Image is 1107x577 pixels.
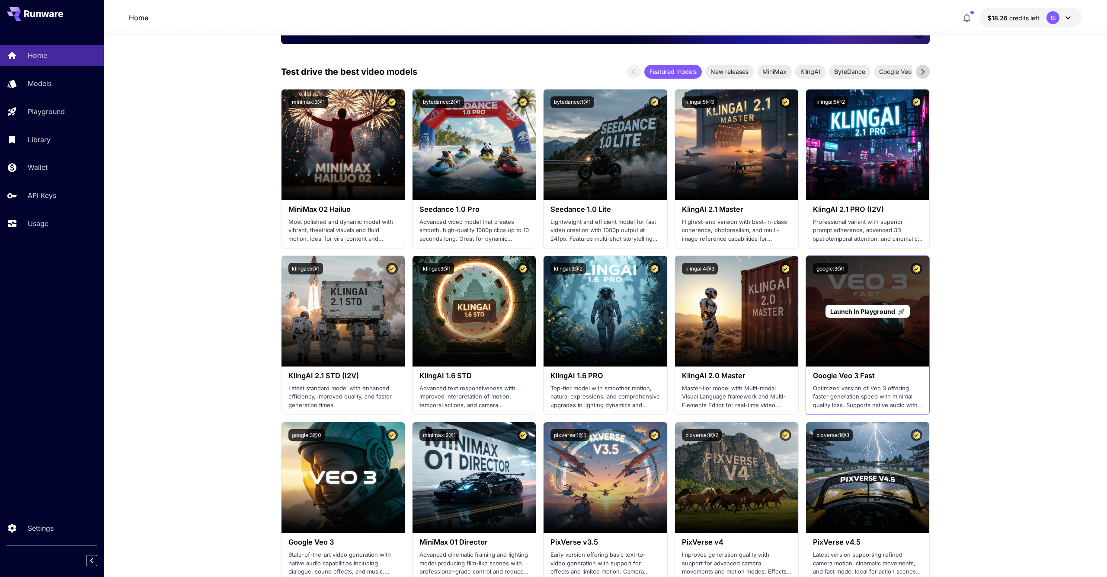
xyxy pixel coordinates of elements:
p: API Keys [28,190,56,201]
img: alt [282,422,405,533]
div: Google Veo [874,65,917,79]
button: pixverse:1@3 [813,429,853,441]
p: Advanced text responsiveness with improved interpretation of motion, temporal actions, and camera... [419,384,529,410]
button: pixverse:1@1 [550,429,589,441]
p: Optimized version of Veo 3 offering faster generation speed with minimal quality loss. Supports n... [813,384,922,410]
p: Professional variant with superior prompt adherence, advanced 3D spatiotemporal attention, and ci... [813,218,922,243]
div: New releases [705,65,754,79]
nav: breadcrumb [129,13,148,23]
p: Settings [28,523,54,533]
span: Launch in Playground [830,308,895,315]
p: Improves generation quality with support for advanced camera movements and motion modes. Effects ... [682,551,791,576]
img: alt [282,89,405,200]
p: Models [28,78,51,89]
p: Top-tier model with smoother motion, natural expressions, and comprehensive upgrades in lighting ... [550,384,660,410]
button: klingai:5@3 [682,96,717,108]
img: alt [413,422,536,533]
button: google:3@0 [288,429,325,441]
span: $18.26 [988,14,1009,22]
button: klingai:5@2 [813,96,848,108]
h3: PixVerse v4 [682,538,791,546]
h3: KlingAI 1.6 PRO [550,372,660,380]
h3: PixVerse v3.5 [550,538,660,546]
span: credits left [1009,14,1040,22]
h3: KlingAI 1.6 STD [419,372,529,380]
img: alt [806,89,929,200]
p: Library [28,134,51,145]
button: klingai:3@1 [419,263,454,274]
button: minimax:3@1 [288,96,328,108]
img: alt [413,89,536,200]
a: Home [129,13,148,23]
button: Certified Model – Vetted for best performance and includes a commercial license. [911,263,922,274]
span: ByteDance [829,67,870,76]
span: MiniMax [757,67,792,76]
button: google:3@1 [813,263,848,274]
p: Most polished and dynamic model with vibrant, theatrical visuals and fluid motion. Ideal for vira... [288,218,398,243]
div: IS [1046,11,1059,24]
button: Collapse sidebar [86,555,97,566]
button: klingai:4@3 [682,263,718,274]
p: Usage [28,218,48,229]
button: Certified Model – Vetted for best performance and includes a commercial license. [780,429,791,441]
h3: PixVerse v4.5 [813,538,922,546]
img: alt [806,422,929,533]
div: Featured models [644,65,702,79]
img: alt [675,89,798,200]
button: Certified Model – Vetted for best performance and includes a commercial license. [911,429,922,441]
p: Wallet [28,162,48,172]
img: alt [544,422,667,533]
button: minimax:2@1 [419,429,459,441]
img: alt [675,422,798,533]
h3: Seedance 1.0 Lite [550,205,660,214]
button: Certified Model – Vetted for best performance and includes a commercial license. [517,96,529,108]
p: Test drive the best video models [281,65,417,78]
img: alt [675,256,798,367]
button: Certified Model – Vetted for best performance and includes a commercial license. [386,263,398,274]
button: pixverse:1@2 [682,429,722,441]
p: Lightweight and efficient model for fast video creation with 1080p output at 24fps. Features mult... [550,218,660,243]
button: bytedance:2@1 [419,96,464,108]
a: Launch in Playground [825,305,910,318]
button: Certified Model – Vetted for best performance and includes a commercial license. [649,96,660,108]
span: Featured models [644,67,702,76]
p: Latest version supporting refined camera motion, cinematic movements, and fast mode. Ideal for ac... [813,551,922,576]
p: Master-tier model with Multi-modal Visual Language framework and Multi-Elements Editor for real-t... [682,384,791,410]
span: Google Veo [874,67,917,76]
p: Highest-end version with best-in-class coherence, photorealism, and multi-image reference capabil... [682,218,791,243]
button: $18.26128IS [979,8,1082,28]
img: alt [544,256,667,367]
button: Certified Model – Vetted for best performance and includes a commercial license. [517,429,529,441]
div: Collapse sidebar [93,553,104,568]
button: Certified Model – Vetted for best performance and includes a commercial license. [911,96,922,108]
p: Playground [28,106,65,117]
button: Certified Model – Vetted for best performance and includes a commercial license. [649,429,660,441]
p: Advanced video model that creates smooth, high-quality 1080p clips up to 10 seconds long. Great f... [419,218,529,243]
p: State-of-the-art video generation with native audio capabilities including dialogue, sound effect... [288,551,398,576]
button: klingai:5@1 [288,263,323,274]
button: Certified Model – Vetted for best performance and includes a commercial license. [386,96,398,108]
div: MiniMax [757,65,792,79]
div: ByteDance [829,65,870,79]
img: alt [413,256,536,367]
button: Certified Model – Vetted for best performance and includes a commercial license. [649,263,660,274]
button: Certified Model – Vetted for best performance and includes a commercial license. [780,263,791,274]
button: Certified Model – Vetted for best performance and includes a commercial license. [386,429,398,441]
h3: Google Veo 3 Fast [813,372,922,380]
h3: Google Veo 3 [288,538,398,546]
img: alt [282,256,405,367]
button: bytedance:1@1 [550,96,594,108]
p: Advanced cinematic framing and lighting model producing film-like scenes with professional-grade ... [419,551,529,576]
h3: Seedance 1.0 Pro [419,205,529,214]
h3: MiniMax 01 Director [419,538,529,546]
button: klingai:3@2 [550,263,586,274]
img: alt [544,89,667,200]
p: Latest standard model with enhanced efficiency, improved quality, and faster generation times. [288,384,398,410]
button: Certified Model – Vetted for best performance and includes a commercial license. [780,96,791,108]
div: $18.26128 [988,13,1040,22]
div: KlingAI [795,65,825,79]
p: Early version offering basic text-to-video generation with support for effects and limited motion... [550,551,660,576]
h3: KlingAI 2.1 PRO (I2V) [813,205,922,214]
h3: MiniMax 02 Hailuo [288,205,398,214]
